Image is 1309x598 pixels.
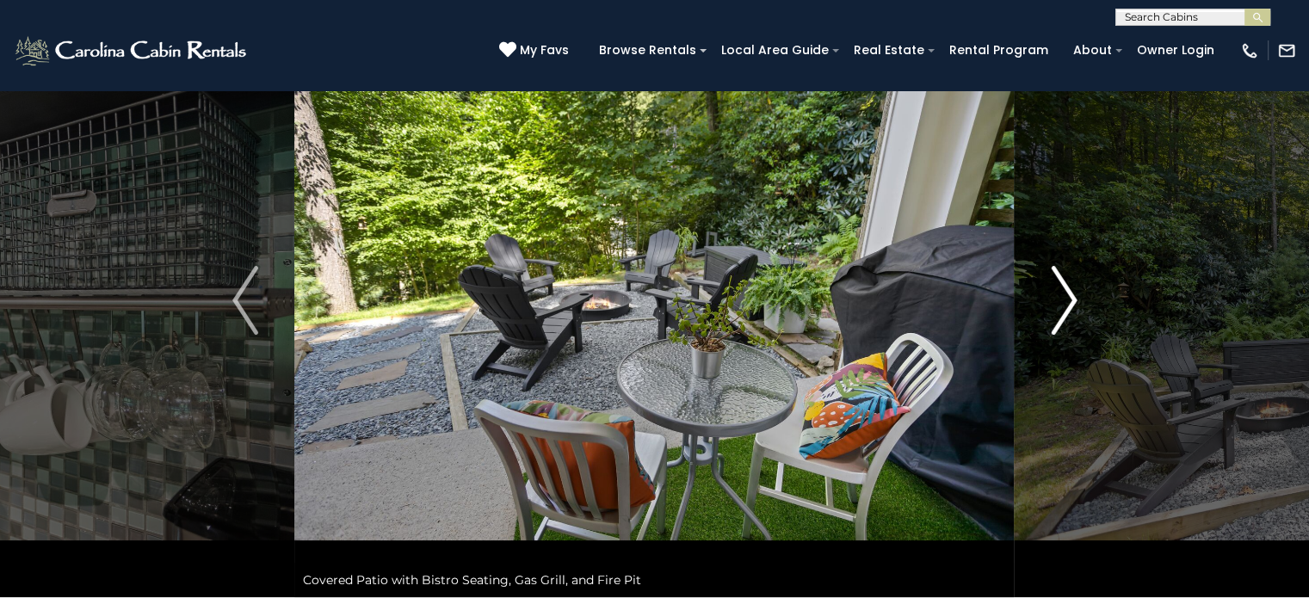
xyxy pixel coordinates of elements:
img: arrow [232,266,258,335]
button: Previous [196,3,295,597]
button: Next [1015,3,1114,597]
img: arrow [1051,266,1077,335]
a: Real Estate [845,37,933,64]
img: phone-regular-white.png [1240,41,1259,60]
span: My Favs [520,41,569,59]
div: Covered Patio with Bistro Seating, Gas Grill, and Fire Pit [294,563,1014,597]
img: White-1-2.png [13,34,251,68]
a: Local Area Guide [713,37,837,64]
a: My Favs [499,41,573,60]
a: About [1065,37,1121,64]
a: Rental Program [941,37,1057,64]
img: mail-regular-white.png [1277,41,1296,60]
a: Browse Rentals [590,37,705,64]
a: Owner Login [1128,37,1223,64]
